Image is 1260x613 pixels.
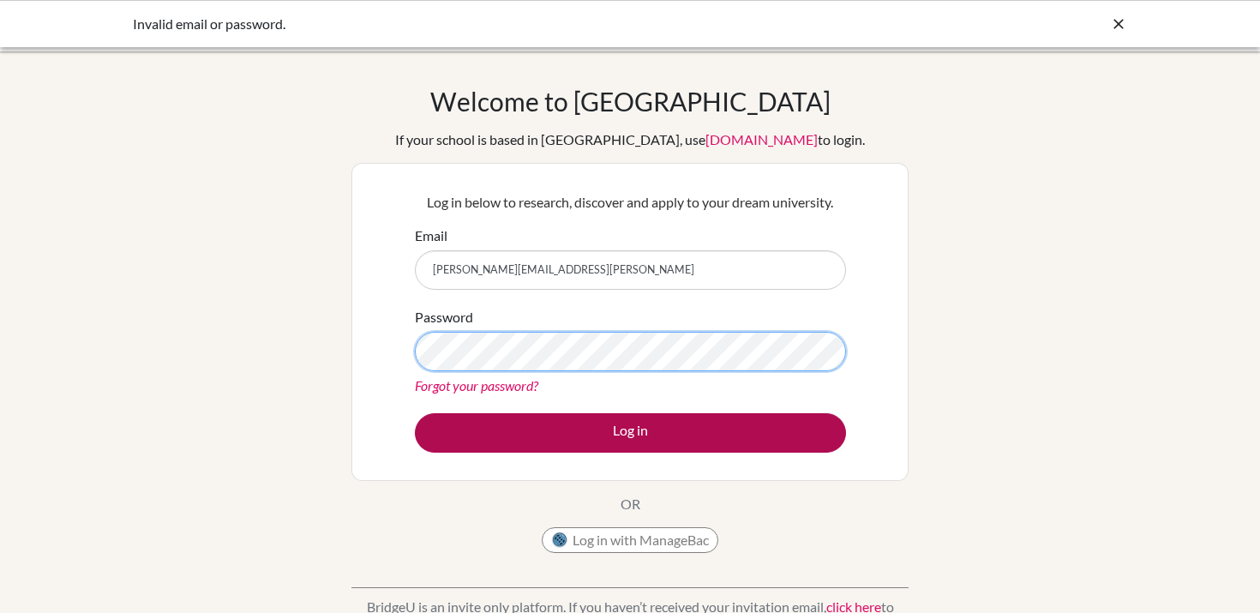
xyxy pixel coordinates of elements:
[621,494,640,514] p: OR
[705,131,818,147] a: [DOMAIN_NAME]
[542,527,718,553] button: Log in with ManageBac
[415,307,473,328] label: Password
[133,14,870,34] div: Invalid email or password.
[415,225,447,246] label: Email
[395,129,865,150] div: If your school is based in [GEOGRAPHIC_DATA], use to login.
[415,413,846,453] button: Log in
[415,192,846,213] p: Log in below to research, discover and apply to your dream university.
[415,377,538,394] a: Forgot your password?
[430,86,831,117] h1: Welcome to [GEOGRAPHIC_DATA]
